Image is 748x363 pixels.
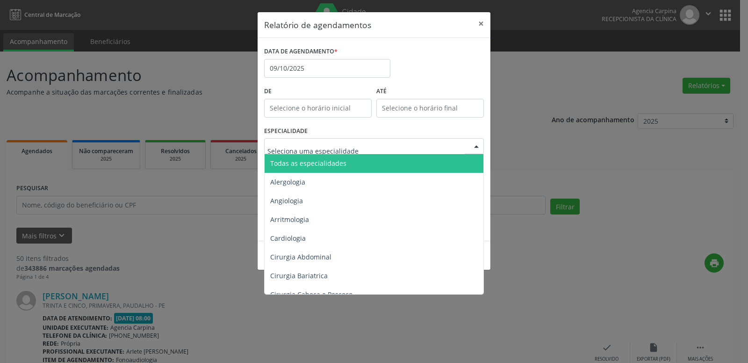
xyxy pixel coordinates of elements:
span: Cardiologia [270,234,306,243]
input: Selecione uma data ou intervalo [264,59,390,78]
button: Close [472,12,490,35]
label: De [264,84,372,99]
input: Selecione o horário inicial [264,99,372,118]
h5: Relatório de agendamentos [264,19,371,31]
label: DATA DE AGENDAMENTO [264,44,338,59]
span: Arritmologia [270,215,309,224]
span: Todas as especialidades [270,159,346,168]
input: Seleciona uma especialidade [267,141,465,160]
span: Alergologia [270,178,305,186]
input: Selecione o horário final [376,99,484,118]
span: Cirurgia Bariatrica [270,271,328,280]
span: Cirurgia Abdominal [270,252,331,261]
label: ATÉ [376,84,484,99]
label: ESPECIALIDADE [264,124,308,139]
span: Cirurgia Cabeça e Pescoço [270,290,352,299]
span: Angiologia [270,196,303,205]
